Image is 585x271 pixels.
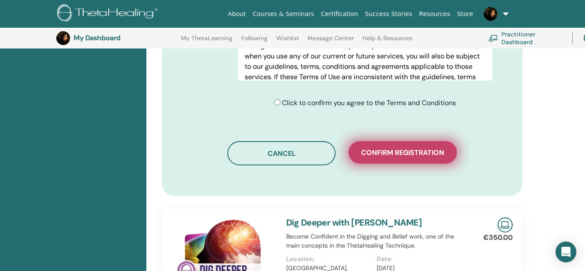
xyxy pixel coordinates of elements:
a: Store [454,6,477,22]
p: PLEASE READ THESE TERMS OF USE CAREFULLY BEFORE USING THE WEBSITE. By using the Website, you agre... [245,20,485,103]
p: €350.00 [483,232,513,243]
span: Confirm registration [361,148,444,157]
a: Message Center [307,35,354,48]
a: About [224,6,249,22]
a: Courses & Seminars [249,6,318,22]
a: Wishlist [276,35,299,48]
img: default.jpg [484,7,498,21]
a: Certification [317,6,361,22]
p: Become Confident in the Digging and Belief work, one of the main concepts in the ThetaHealing Tec... [286,232,468,250]
img: chalkboard-teacher.svg [488,35,498,42]
a: Dig Deeper with [PERSON_NAME] [286,217,422,228]
a: My ThetaLearning [181,35,233,48]
span: Cancel [268,149,296,158]
p: Date: [377,255,462,264]
a: Resources [416,6,454,22]
button: Cancel [227,141,336,165]
h3: My Dashboard [74,34,160,42]
p: Location: [286,255,372,264]
img: Live Online Seminar [498,217,513,232]
a: Following [241,35,268,48]
a: Practitioner Dashboard [488,29,562,48]
a: Help & Resources [362,35,412,48]
span: Click to confirm you agree to the Terms and Conditions [282,98,456,107]
div: Open Intercom Messenger [556,242,576,262]
a: Success Stories [362,6,416,22]
button: Confirm registration [349,141,457,164]
img: logo.png [57,4,161,24]
img: default.jpg [56,31,70,45]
